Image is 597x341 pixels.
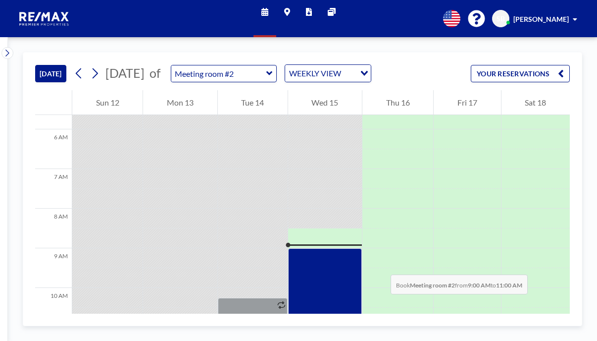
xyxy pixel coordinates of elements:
[35,129,72,169] div: 6 AM
[391,275,528,294] span: Book from to
[171,65,266,82] input: Meeting room #2
[468,282,491,289] b: 9:00 AM
[218,90,288,115] div: Tue 14
[344,67,354,80] input: Search for option
[471,65,570,82] button: YOUR RESERVATIONS
[16,9,73,29] img: organization-logo
[513,15,569,23] span: [PERSON_NAME]
[434,90,500,115] div: Fri 17
[501,90,570,115] div: Sat 18
[35,209,72,248] div: 8 AM
[35,288,72,328] div: 10 AM
[496,282,522,289] b: 11:00 AM
[288,90,362,115] div: Wed 15
[497,14,505,23] span: SB
[362,90,433,115] div: Thu 16
[287,67,343,80] span: WEEKLY VIEW
[105,65,145,80] span: [DATE]
[410,282,455,289] b: Meeting room #2
[35,65,66,82] button: [DATE]
[35,169,72,209] div: 7 AM
[35,248,72,288] div: 9 AM
[72,90,143,115] div: Sun 12
[149,65,160,81] span: of
[285,65,371,82] div: Search for option
[143,90,217,115] div: Mon 13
